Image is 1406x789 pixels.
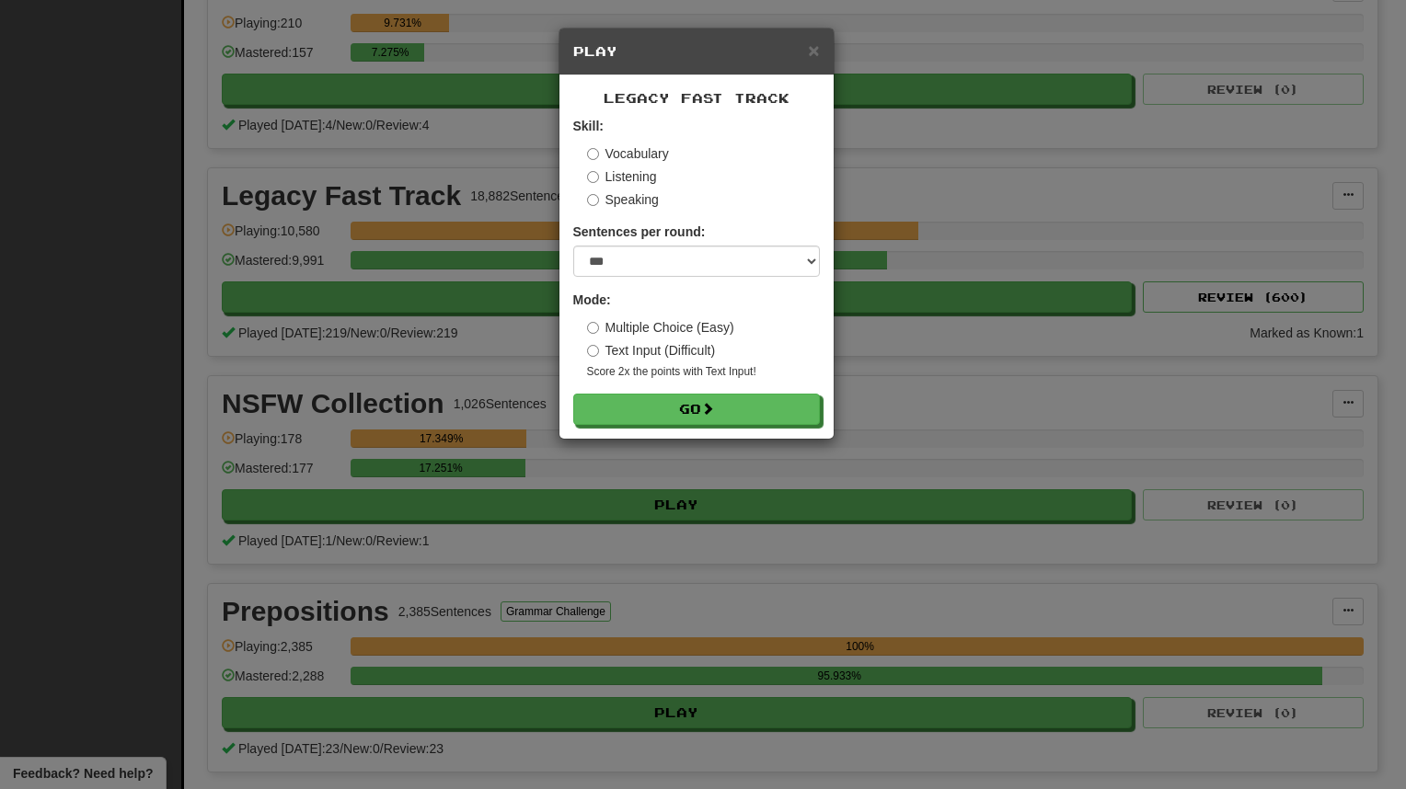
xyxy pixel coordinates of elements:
label: Speaking [587,190,659,209]
label: Listening [587,167,657,186]
strong: Mode: [573,292,611,307]
input: Vocabulary [587,148,599,160]
span: Legacy Fast Track [604,90,789,106]
span: × [808,40,819,61]
button: Close [808,40,819,60]
label: Text Input (Difficult) [587,341,716,360]
small: Score 2x the points with Text Input ! [587,364,820,380]
h5: Play [573,42,820,61]
input: Speaking [587,194,599,206]
input: Text Input (Difficult) [587,345,599,357]
label: Sentences per round: [573,223,706,241]
input: Multiple Choice (Easy) [587,322,599,334]
input: Listening [587,171,599,183]
button: Go [573,394,820,425]
label: Multiple Choice (Easy) [587,318,734,337]
strong: Skill: [573,119,604,133]
label: Vocabulary [587,144,669,163]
